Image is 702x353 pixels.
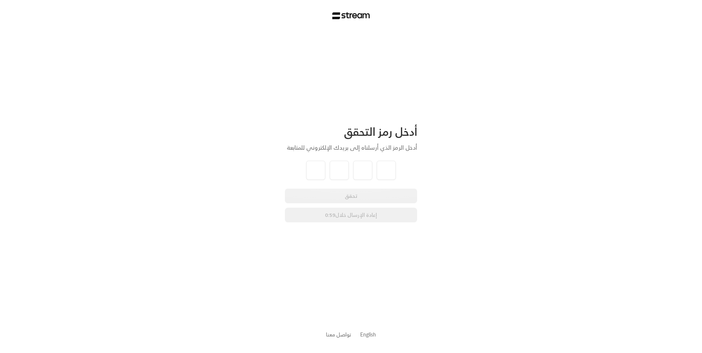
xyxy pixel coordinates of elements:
[360,328,376,341] a: English
[285,125,417,139] div: أدخل رمز التحقق
[326,330,351,339] a: تواصل معنا
[326,331,351,338] button: تواصل معنا
[332,12,370,19] img: Stream Logo
[285,143,417,152] div: أدخل الرمز الذي أرسلناه إلى بريدك الإلكتروني للمتابعة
